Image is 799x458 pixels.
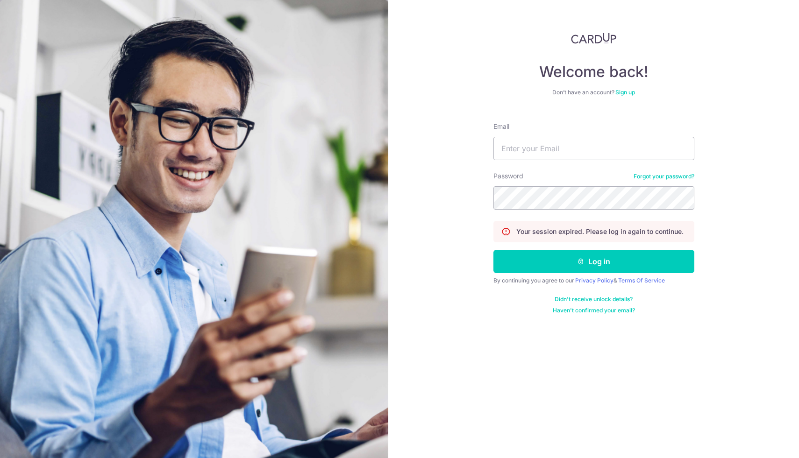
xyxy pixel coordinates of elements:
[555,296,633,303] a: Didn't receive unlock details?
[493,137,694,160] input: Enter your Email
[493,89,694,96] div: Don’t have an account?
[575,277,614,284] a: Privacy Policy
[493,171,523,181] label: Password
[618,277,665,284] a: Terms Of Service
[553,307,635,314] a: Haven't confirmed your email?
[634,173,694,180] a: Forgot your password?
[493,122,509,131] label: Email
[615,89,635,96] a: Sign up
[493,250,694,273] button: Log in
[493,277,694,284] div: By continuing you agree to our &
[571,33,617,44] img: CardUp Logo
[493,63,694,81] h4: Welcome back!
[516,227,684,236] p: Your session expired. Please log in again to continue.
